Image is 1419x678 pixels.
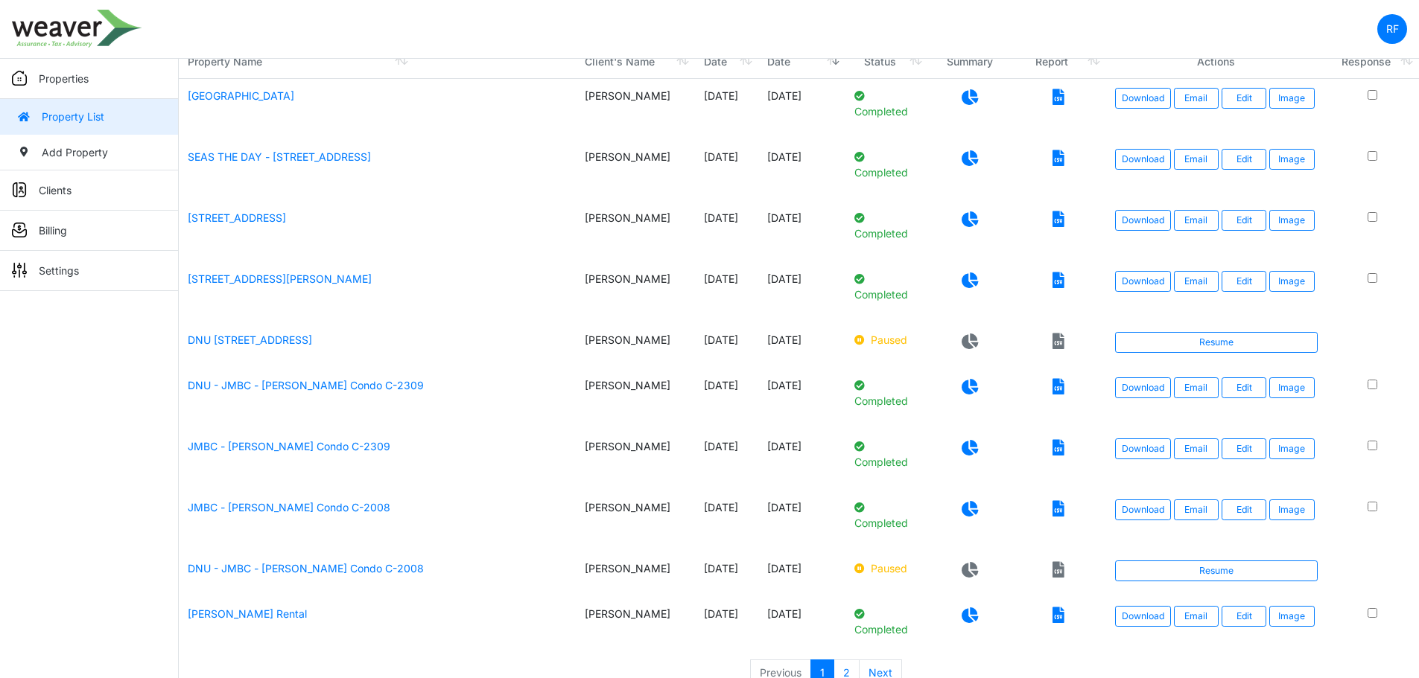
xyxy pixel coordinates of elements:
td: [DATE] [758,79,845,140]
a: DNU - JMBC - [PERSON_NAME] Condo C-2008 [188,562,424,575]
p: Completed [854,438,919,470]
p: Paused [854,560,919,576]
a: Resume [1115,560,1318,581]
td: [DATE] [695,79,758,140]
td: [PERSON_NAME] [576,262,695,323]
td: [DATE] [758,323,845,368]
td: [DATE] [695,429,758,490]
a: [GEOGRAPHIC_DATA] [188,89,294,102]
button: Email [1174,377,1219,398]
td: [DATE] [695,323,758,368]
img: sidemenu_properties.png [12,71,27,86]
td: [DATE] [758,140,845,201]
p: Completed [854,88,919,119]
a: JMBC - [PERSON_NAME] Condo C-2309 [188,440,390,452]
button: Email [1174,499,1219,520]
button: Image [1269,499,1314,520]
a: Download [1115,271,1171,292]
button: Image [1269,606,1314,627]
td: [PERSON_NAME] [576,140,695,201]
td: [DATE] [695,201,758,262]
td: [PERSON_NAME] [576,551,695,597]
button: Image [1269,438,1314,459]
img: sidemenu_settings.png [12,263,27,278]
p: Paused [854,332,919,348]
a: [STREET_ADDRESS][PERSON_NAME] [188,272,372,285]
a: Download [1115,149,1171,170]
td: [PERSON_NAME] [576,597,695,658]
p: Completed [854,271,919,302]
p: Settings [39,263,79,278]
td: [DATE] [758,429,845,490]
td: [DATE] [695,597,758,658]
td: [DATE] [758,262,845,323]
p: Completed [854,210,919,241]
p: Completed [854,377,919,409]
td: [DATE] [695,368,758,429]
p: Clients [39,182,72,198]
p: Completed [854,606,919,637]
a: Download [1115,210,1171,231]
button: Image [1269,377,1314,398]
a: [PERSON_NAME] Rental [188,607,307,620]
p: RF [1386,21,1399,36]
p: Properties [39,71,89,86]
a: Edit [1222,88,1266,109]
a: Edit [1222,377,1266,398]
button: Email [1174,606,1219,627]
a: Edit [1222,210,1266,231]
img: sidemenu_billing.png [12,223,27,237]
a: Download [1115,88,1171,109]
a: Download [1115,499,1171,520]
a: Edit [1222,271,1266,292]
a: JMBC - [PERSON_NAME] Condo C-2008 [188,501,390,514]
button: Image [1269,149,1314,170]
a: DNU [STREET_ADDRESS] [188,333,312,346]
td: [PERSON_NAME] [576,323,695,368]
a: Download [1115,438,1171,459]
button: Email [1174,149,1219,170]
a: Download [1115,606,1171,627]
td: [PERSON_NAME] [576,201,695,262]
a: SEAS THE DAY - [STREET_ADDRESS] [188,150,371,163]
a: Edit [1222,499,1266,520]
td: [DATE] [695,490,758,551]
a: Resume [1115,332,1318,353]
p: Completed [854,149,919,180]
td: [DATE] [695,262,758,323]
button: Email [1174,88,1219,109]
img: spp logo [12,10,142,48]
p: Billing [39,223,67,238]
button: Image [1269,271,1314,292]
a: RF [1377,14,1407,44]
a: Edit [1222,606,1266,627]
td: [DATE] [758,597,845,658]
td: [PERSON_NAME] [576,429,695,490]
td: [DATE] [758,368,845,429]
button: Image [1269,88,1314,109]
button: Email [1174,438,1219,459]
td: [PERSON_NAME] [576,79,695,140]
td: [DATE] [758,201,845,262]
td: [DATE] [758,490,845,551]
td: [DATE] [758,551,845,597]
button: Image [1269,210,1314,231]
td: [DATE] [695,140,758,201]
img: sidemenu_client.png [12,182,27,197]
a: [STREET_ADDRESS] [188,211,286,224]
td: [PERSON_NAME] [576,490,695,551]
button: Email [1174,210,1219,231]
p: Completed [854,499,919,531]
a: Download [1115,377,1171,398]
a: Edit [1222,149,1266,170]
a: DNU - JMBC - [PERSON_NAME] Condo C-2309 [188,379,424,391]
td: [DATE] [695,551,758,597]
td: [PERSON_NAME] [576,368,695,429]
a: Edit [1222,438,1266,459]
button: Email [1174,271,1219,292]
